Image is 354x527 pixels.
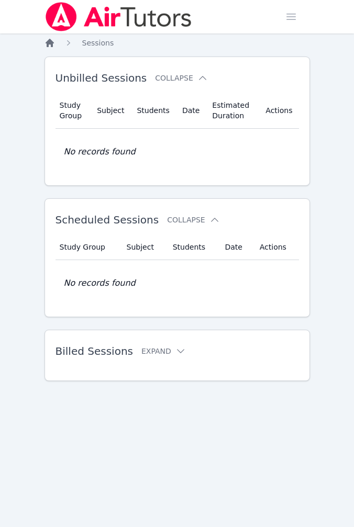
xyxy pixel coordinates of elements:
[253,234,299,260] th: Actions
[167,215,219,225] button: Collapse
[56,72,147,84] span: Unbilled Sessions
[167,234,219,260] th: Students
[91,93,130,129] th: Subject
[56,234,120,260] th: Study Group
[56,93,91,129] th: Study Group
[155,73,207,83] button: Collapse
[45,2,193,31] img: Air Tutors
[176,93,206,129] th: Date
[141,346,186,356] button: Expand
[45,38,310,48] nav: Breadcrumb
[206,93,259,129] th: Estimated Duration
[56,129,299,175] td: No records found
[82,39,114,47] span: Sessions
[56,260,299,306] td: No records found
[120,234,167,260] th: Subject
[56,214,159,226] span: Scheduled Sessions
[82,38,114,48] a: Sessions
[130,93,175,129] th: Students
[259,93,298,129] th: Actions
[218,234,253,260] th: Date
[56,345,133,357] span: Billed Sessions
